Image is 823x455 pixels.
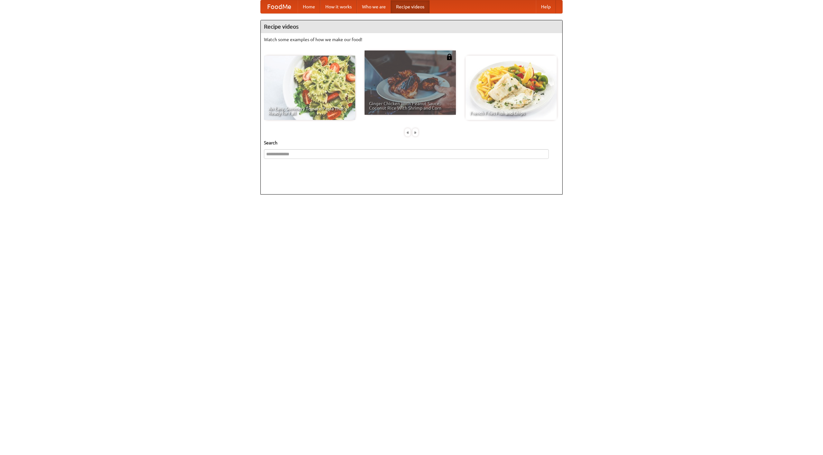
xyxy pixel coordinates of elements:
[536,0,556,13] a: Help
[261,0,298,13] a: FoodMe
[264,140,559,146] h5: Search
[264,36,559,43] p: Watch some examples of how we make our food!
[268,106,351,115] span: An Easy, Summery Tomato Pasta That's Ready for Fall
[470,111,552,115] span: French Fries Fish and Chips
[391,0,430,13] a: Recipe videos
[357,0,391,13] a: Who we are
[466,56,557,120] a: French Fries Fish and Chips
[405,128,411,136] div: «
[446,54,453,60] img: 483408.png
[261,20,562,33] h4: Recipe videos
[320,0,357,13] a: How it works
[298,0,320,13] a: Home
[412,128,418,136] div: »
[264,56,355,120] a: An Easy, Summery Tomato Pasta That's Ready for Fall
